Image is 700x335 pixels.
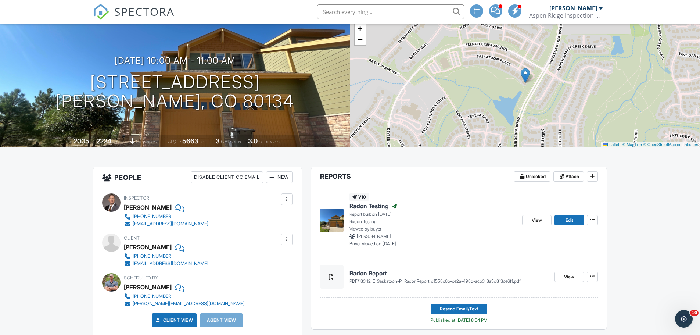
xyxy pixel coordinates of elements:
div: [PERSON_NAME] [124,202,172,213]
div: 3.0 [248,137,258,145]
span: Scheduled By [124,275,158,281]
div: [PERSON_NAME] [124,282,172,293]
div: 3 [216,137,220,145]
a: [EMAIL_ADDRESS][DOMAIN_NAME] [124,260,208,267]
div: [EMAIL_ADDRESS][DOMAIN_NAME] [133,261,208,267]
a: [PHONE_NUMBER] [124,253,208,260]
span: Lot Size [166,139,181,145]
img: The Best Home Inspection Software - Spectora [93,4,109,20]
span: Inspector [124,195,149,201]
a: [PHONE_NUMBER] [124,293,245,300]
input: Search everything... [317,4,464,19]
div: [PERSON_NAME][EMAIL_ADDRESS][DOMAIN_NAME] [133,301,245,307]
a: Client View [154,317,193,324]
div: [EMAIL_ADDRESS][DOMAIN_NAME] [133,221,208,227]
span: | [620,142,621,147]
img: Marker [521,68,530,83]
span: bathrooms [259,139,280,145]
span: Built [64,139,72,145]
div: [PERSON_NAME] [124,242,172,253]
a: [PERSON_NAME][EMAIL_ADDRESS][DOMAIN_NAME] [124,300,245,307]
h1: [STREET_ADDRESS] [PERSON_NAME], CO 80134 [55,72,294,111]
div: [PERSON_NAME] [549,4,597,12]
div: 2005 [73,137,89,145]
iframe: Intercom live chat [675,310,693,328]
a: [PHONE_NUMBER] [124,213,208,220]
a: Leaflet [603,142,619,147]
span: 10 [690,310,699,316]
a: Zoom out [355,34,366,45]
div: [PHONE_NUMBER] [133,214,173,220]
a: [EMAIL_ADDRESS][DOMAIN_NAME] [124,220,208,228]
span: − [358,35,362,44]
div: [PHONE_NUMBER] [133,253,173,259]
div: Disable Client CC Email [191,171,263,183]
a: © OpenStreetMap contributors [643,142,698,147]
span: SPECTORA [114,4,175,19]
div: 5663 [182,137,198,145]
h3: [DATE] 10:00 am - 11:00 am [115,56,236,65]
div: Aspen Ridge Inspection Services LLC [529,12,603,19]
div: [PHONE_NUMBER] [133,293,173,299]
a: SPECTORA [93,10,175,25]
a: Zoom in [355,23,366,34]
span: Client [124,235,140,241]
span: bedrooms [221,139,241,145]
span: + [358,24,362,33]
span: sq. ft. [112,139,123,145]
h3: People [93,167,302,188]
div: New [266,171,293,183]
a: © MapTiler [622,142,642,147]
span: sq.ft. [200,139,209,145]
span: crawlspace [136,139,159,145]
div: 2224 [96,137,111,145]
